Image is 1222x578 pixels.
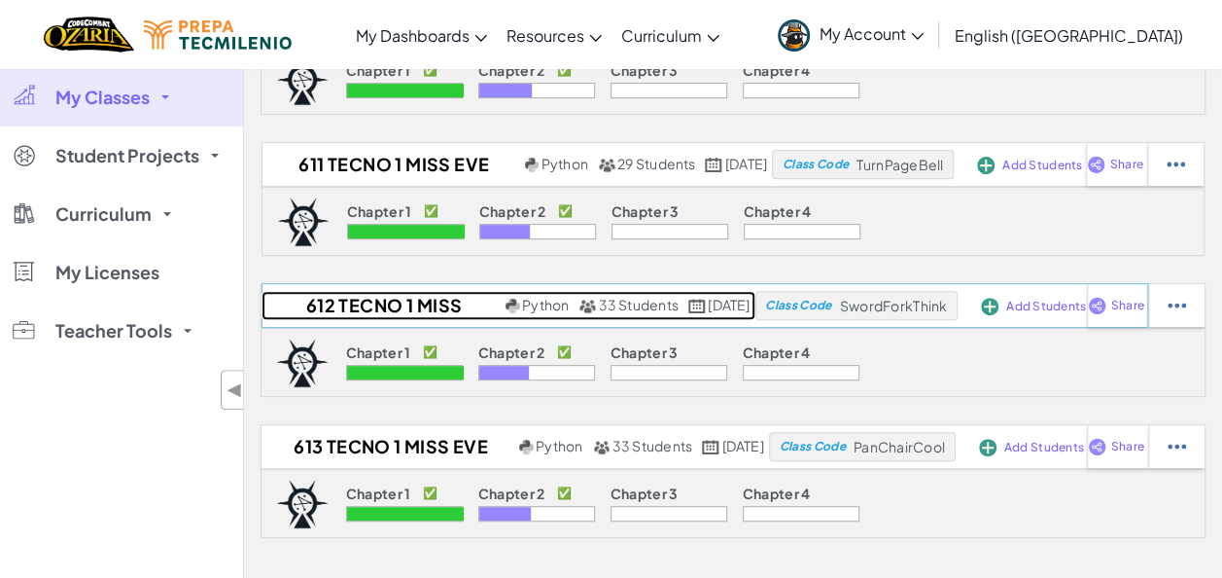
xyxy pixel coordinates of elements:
span: Share [1110,300,1143,311]
p: Chapter 3 [611,203,680,219]
img: IconAddStudents.svg [979,439,996,456]
img: logo [277,198,330,246]
p: Chapter 3 [611,62,679,78]
span: ◀ [227,376,243,404]
p: Chapter 2 [479,203,546,219]
p: Chapter 4 [743,344,811,360]
p: Chapter 1 [346,344,411,360]
span: Teacher Tools [55,322,172,340]
p: Chapter 4 [743,486,811,501]
span: My Dashboards [356,25,470,46]
img: IconShare_Purple.svg [1088,438,1106,455]
img: MultipleUsers.png [598,158,615,172]
img: IconStudentEllipsis.svg [1168,438,1186,455]
span: English ([GEOGRAPHIC_DATA]) [955,25,1183,46]
p: ✅ [423,486,437,501]
a: My Account [768,4,933,65]
img: IconShare_Purple.svg [1088,297,1106,314]
p: Chapter 1 [346,62,411,78]
p: Chapter 3 [611,344,679,360]
span: Resources [506,25,584,46]
span: Curriculum [621,25,702,46]
span: PanChairCool [854,438,945,455]
p: ✅ [423,62,437,78]
img: logo [276,339,329,387]
a: 611 Tecno 1 Miss Eve 2025 Python 29 Students [DATE] [262,150,772,179]
span: Share [1109,159,1142,170]
span: Class Code [783,159,849,170]
img: Tecmilenio logo [144,20,292,50]
p: Chapter 2 [478,486,545,501]
a: Ozaria by CodeCombat logo [44,15,134,54]
img: python.png [525,158,540,172]
span: 33 Students [612,437,693,454]
p: ✅ [423,344,437,360]
img: calendar.svg [688,299,706,313]
span: Python [536,437,582,454]
span: Student Projects [55,147,199,164]
span: [DATE] [708,296,750,313]
span: Add Students [1004,442,1084,453]
p: Chapter 1 [346,486,411,501]
img: python.png [519,440,534,454]
a: Resources [497,9,611,61]
img: MultipleUsers.png [593,440,611,454]
span: Class Code [765,300,831,311]
span: My Account [820,23,924,44]
span: Class Code [779,441,845,452]
p: ✅ [558,203,573,219]
img: IconAddStudents.svg [981,298,998,315]
img: python.png [506,299,520,313]
p: Chapter 2 [478,344,545,360]
p: Chapter 2 [478,62,545,78]
span: TurnPageBell [856,156,943,173]
h2: 612 Tecno 1 Miss Eve 2025 [262,291,501,320]
img: logo [276,56,329,105]
p: ✅ [424,203,438,219]
span: SwordForkThink [840,297,948,314]
span: Python [522,296,569,313]
img: avatar [778,19,810,52]
img: IconStudentEllipsis.svg [1168,297,1186,314]
p: ✅ [557,486,572,501]
img: calendar.svg [702,440,719,454]
span: Curriculum [55,205,152,223]
p: ✅ [557,62,572,78]
img: IconShare_Purple.svg [1087,156,1105,173]
h2: 611 Tecno 1 Miss Eve 2025 [262,150,520,179]
span: Add Students [1002,160,1082,171]
a: My Dashboards [346,9,497,61]
span: My Classes [55,89,150,106]
span: [DATE] [721,437,763,454]
span: [DATE] [725,155,767,172]
span: Add Students [1006,301,1086,312]
img: IconAddStudents.svg [977,157,995,174]
img: logo [276,480,329,528]
a: Curriculum [611,9,729,61]
h2: 613 Tecno 1 Miss Eve 2025 n [262,432,515,461]
span: Share [1110,441,1143,452]
a: English ([GEOGRAPHIC_DATA]) [945,9,1193,61]
img: MultipleUsers.png [578,299,596,313]
a: 613 Tecno 1 Miss Eve 2025 n Python 33 Students [DATE] [262,432,769,461]
img: Home [44,15,134,54]
span: Python [541,155,588,172]
p: Chapter 4 [744,203,812,219]
span: 29 Students [617,155,696,172]
p: Chapter 4 [743,62,811,78]
span: 33 Students [598,296,679,313]
img: IconStudentEllipsis.svg [1167,156,1185,173]
p: Chapter 1 [347,203,412,219]
p: ✅ [557,344,572,360]
a: 612 Tecno 1 Miss Eve 2025 Python 33 Students [DATE] [262,291,755,320]
p: Chapter 3 [611,486,679,501]
span: My Licenses [55,264,159,281]
img: calendar.svg [705,158,722,172]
